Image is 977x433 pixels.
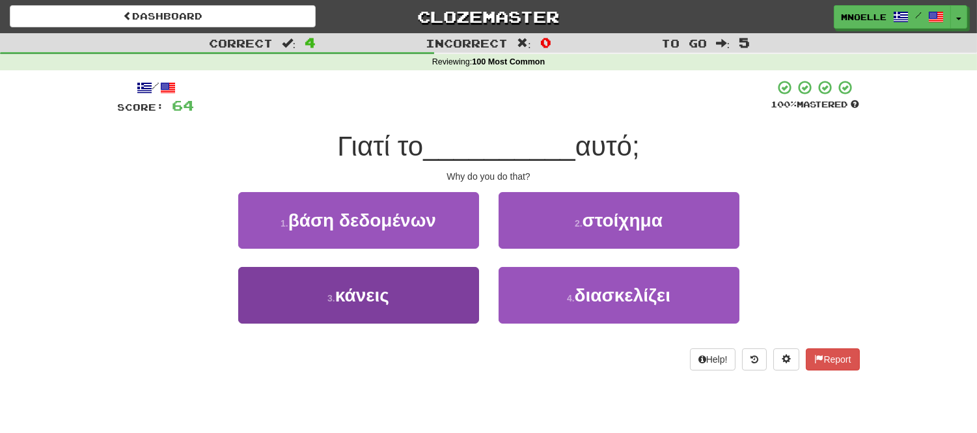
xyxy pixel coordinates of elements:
[806,348,859,370] button: Report
[238,267,479,324] button: 3.κάνεις
[209,36,273,49] span: Correct
[499,267,739,324] button: 4.διασκελίζει
[739,35,750,50] span: 5
[282,38,296,49] span: :
[305,35,316,50] span: 4
[716,38,730,49] span: :
[337,131,423,161] span: Γιατί το
[118,102,165,113] span: Score:
[575,218,583,229] small: 2 .
[327,293,335,303] small: 3 .
[834,5,951,29] a: mnoelle /
[567,293,575,303] small: 4 .
[172,97,195,113] span: 64
[915,10,922,20] span: /
[335,5,641,28] a: Clozemaster
[335,285,389,305] span: κάνεις
[661,36,707,49] span: To go
[771,99,860,111] div: Mastered
[771,99,797,109] span: 100 %
[118,170,860,183] div: Why do you do that?
[575,131,640,161] span: αυτό;
[281,218,288,229] small: 1 .
[118,79,195,96] div: /
[426,36,508,49] span: Incorrect
[690,348,736,370] button: Help!
[540,35,551,50] span: 0
[583,210,663,230] span: στοίχημα
[841,11,887,23] span: mnoelle
[472,57,545,66] strong: 100 Most Common
[499,192,739,249] button: 2.στοίχημα
[288,210,436,230] span: βάση δεδομένων
[423,131,575,161] span: __________
[10,5,316,27] a: Dashboard
[575,285,670,305] span: διασκελίζει
[742,348,767,370] button: Round history (alt+y)
[238,192,479,249] button: 1.βάση δεδομένων
[517,38,531,49] span: :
